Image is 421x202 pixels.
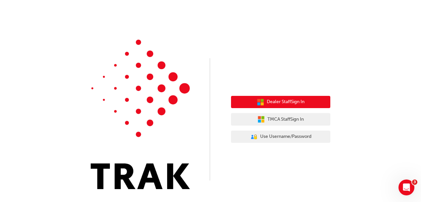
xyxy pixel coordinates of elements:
[231,131,330,143] button: Use Username/Password
[231,96,330,108] button: Dealer StaffSign In
[231,113,330,126] button: TMCA StaffSign In
[260,133,311,141] span: Use Username/Password
[91,40,190,189] img: Trak
[412,180,417,185] span: 3
[267,116,304,123] span: TMCA Staff Sign In
[398,180,414,195] iframe: Intercom live chat
[267,98,304,106] span: Dealer Staff Sign In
